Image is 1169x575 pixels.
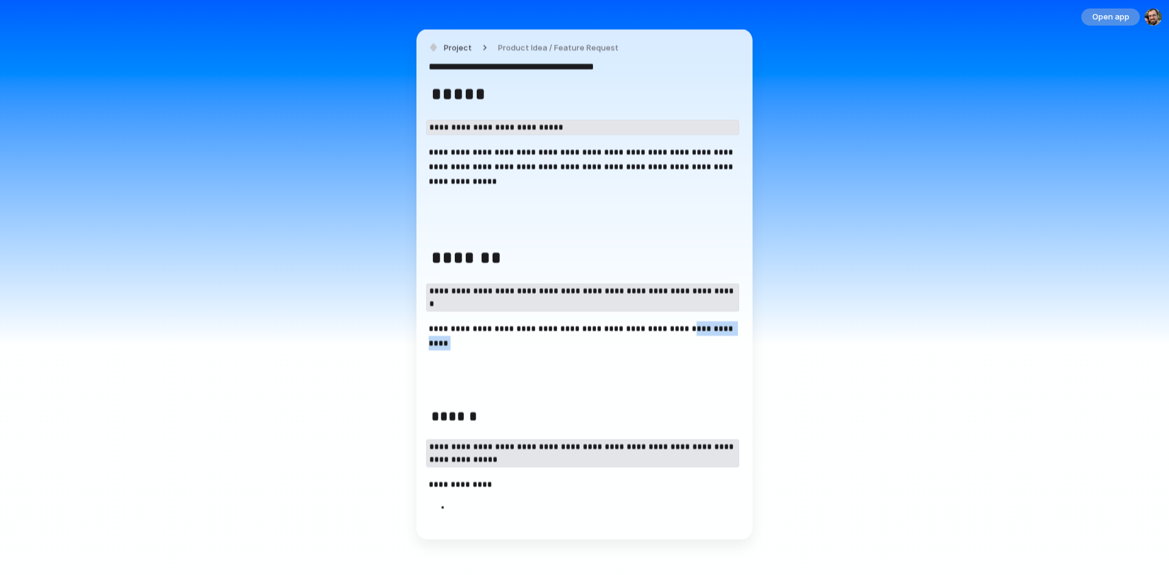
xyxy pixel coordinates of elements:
button: Project [426,39,476,57]
span: Product Idea / Feature Request [498,41,619,54]
button: Open app [1081,9,1140,26]
span: Open app [1092,11,1129,23]
button: Product Idea / Feature Request [491,39,626,57]
span: Project [444,41,472,54]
